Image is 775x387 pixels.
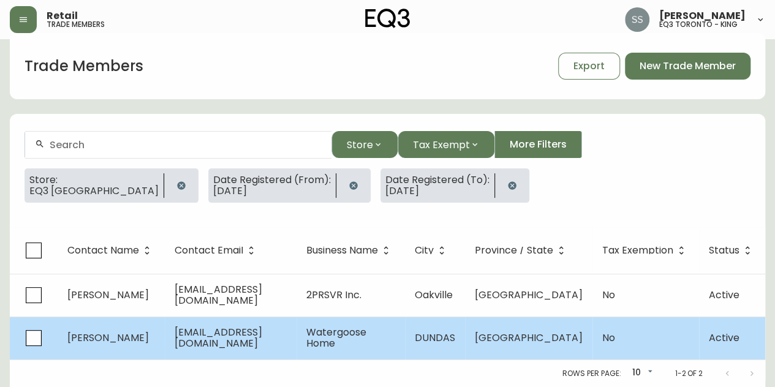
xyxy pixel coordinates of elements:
button: Store [331,131,398,158]
span: More Filters [510,138,567,151]
span: [PERSON_NAME] [67,331,149,345]
span: Contact Email [175,245,259,256]
span: [PERSON_NAME] [659,11,746,21]
span: Date Registered (From): [213,175,331,186]
button: More Filters [494,131,582,158]
span: Status [709,245,755,256]
span: Tax Exemption [602,245,689,256]
span: City [415,247,434,254]
p: 1-2 of 2 [675,368,703,379]
span: City [415,245,450,256]
span: [GEOGRAPHIC_DATA] [475,288,583,302]
span: Oakville [415,288,453,302]
span: Active [709,331,739,345]
span: Business Name [306,247,378,254]
span: Export [573,59,605,73]
span: Status [709,247,739,254]
span: Active [709,288,739,302]
img: f1b6f2cda6f3b51f95337c5892ce6799 [625,7,649,32]
span: Business Name [306,245,394,256]
span: [DATE] [385,186,490,197]
span: Contact Name [67,247,139,254]
button: Export [558,53,620,80]
span: No [602,288,615,302]
h5: eq3 toronto - king [659,21,738,28]
div: 10 [626,363,655,383]
button: Tax Exempt [398,131,494,158]
span: Store [347,137,373,152]
span: Province / State [475,245,569,256]
span: Province / State [475,247,553,254]
span: [GEOGRAPHIC_DATA] [475,331,583,345]
h5: trade members [47,21,105,28]
span: 2PRSVR Inc. [306,288,361,302]
span: Contact Email [175,247,243,254]
p: Rows per page: [562,368,621,379]
span: Date Registered (To): [385,175,490,186]
input: Search [50,139,322,151]
span: Retail [47,11,78,21]
h1: Trade Members [25,56,143,77]
span: [EMAIL_ADDRESS][DOMAIN_NAME] [175,282,262,307]
span: Tax Exemption [602,247,673,254]
span: EQ3 [GEOGRAPHIC_DATA] [29,186,159,197]
span: Tax Exempt [413,137,470,152]
span: [EMAIL_ADDRESS][DOMAIN_NAME] [175,325,262,350]
span: New Trade Member [640,59,736,73]
span: [DATE] [213,186,331,197]
span: No [602,331,615,345]
span: Store: [29,175,159,186]
span: Contact Name [67,245,155,256]
span: Watergoose Home [306,325,366,350]
span: [PERSON_NAME] [67,288,149,302]
img: logo [365,9,410,28]
button: New Trade Member [625,53,750,80]
span: DUNDAS [415,331,455,345]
